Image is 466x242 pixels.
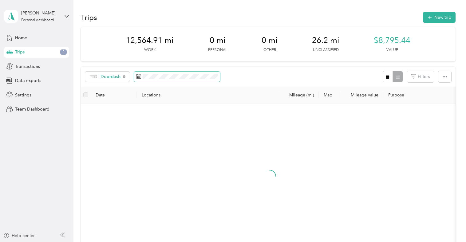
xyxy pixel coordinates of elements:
[126,36,174,45] span: 12,564.91 mi
[208,47,227,53] p: Personal
[15,49,25,55] span: Trips
[21,18,54,22] div: Personal dashboard
[386,47,398,53] p: Value
[312,36,339,45] span: 26.2 mi
[137,87,278,103] th: Locations
[407,71,434,82] button: Filters
[91,87,137,103] th: Date
[101,75,121,79] span: Doordash
[60,49,67,55] span: 2
[3,232,35,239] button: Help center
[21,10,60,16] div: [PERSON_NAME]
[313,47,339,53] p: Unclassified
[423,12,456,23] button: New trip
[278,87,319,103] th: Mileage (mi)
[89,75,97,78] img: Legacy Icon [Doordash]
[15,35,27,41] span: Home
[15,77,41,84] span: Data exports
[432,208,466,242] iframe: Everlance-gr Chat Button Frame
[374,36,410,45] span: $8,795.44
[319,87,340,103] th: Map
[15,92,31,98] span: Settings
[144,47,156,53] p: Work
[81,14,97,21] h1: Trips
[263,47,276,53] p: Other
[210,36,226,45] span: 0 mi
[262,36,278,45] span: 0 mi
[340,87,383,103] th: Mileage value
[15,106,49,112] span: Team Dashboard
[15,63,40,70] span: Transactions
